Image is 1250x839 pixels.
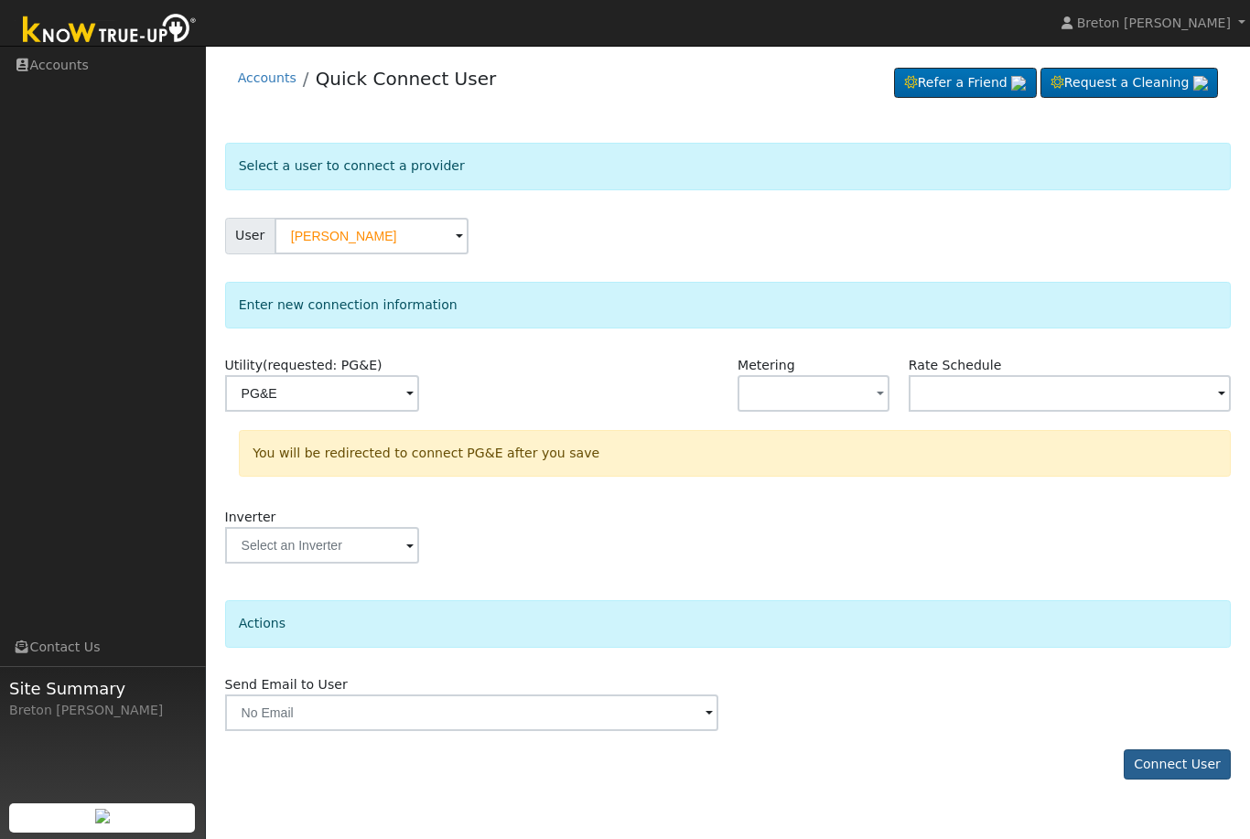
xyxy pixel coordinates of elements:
a: Request a Cleaning [1040,68,1218,99]
img: Know True-Up [14,10,206,51]
input: Select a User [275,218,469,254]
span: User [225,218,275,254]
input: Select a Utility [225,375,419,412]
label: Rate Schedule [909,356,1001,375]
a: Accounts [238,70,296,85]
img: retrieve [1193,76,1208,91]
a: Refer a Friend [894,68,1037,99]
img: retrieve [1011,76,1026,91]
input: Select an Inverter [225,527,419,564]
img: retrieve [95,809,110,823]
div: Enter new connection information [225,282,1232,328]
label: Send Email to User [225,675,348,694]
div: Breton [PERSON_NAME] [9,701,196,720]
div: Actions [225,600,1232,647]
button: Connect User [1124,749,1232,780]
a: Quick Connect User [316,68,497,90]
div: Select a user to connect a provider [225,143,1232,189]
label: Metering [738,356,795,375]
span: Site Summary [9,676,196,701]
input: No Email [225,694,718,731]
span: Breton [PERSON_NAME] [1077,16,1231,30]
label: Inverter [225,508,276,527]
span: (requested: PG&E) [263,358,383,372]
label: Utility [225,356,383,375]
div: You will be redirected to connect PG&E after you save [239,430,1231,477]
